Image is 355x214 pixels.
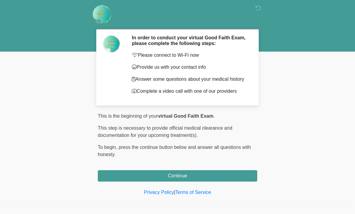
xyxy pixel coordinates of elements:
p: Complete a video call with one of our providers [132,88,248,95]
p: Please connect to Wi-Fi now [132,52,248,59]
p: Provide us with your contact info [132,64,248,71]
a: Privacy Policy [144,190,174,195]
button: Continue [98,170,257,182]
strong: virtual Good Faith Exam [158,113,213,119]
p: Answer some questions about your medical history [132,76,248,83]
a: | [174,190,175,195]
img: Agent Avatar [102,35,120,53]
img: Rehydrate Aesthetics & Wellness Logo [92,5,112,24]
span: This is the beginning of your [98,113,158,119]
a: Terms of Service [175,190,211,195]
span: press the continue button below and answer all questions with honesty. [98,145,251,157]
span: This step is necessary to provide official medical clearance and documentation for your upcoming ... [98,125,232,138]
span: . [213,113,215,119]
h2: In order to conduct your virtual Good Faith Exam, please complete the following steps: [132,35,248,46]
span: To begin, [98,145,119,150]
